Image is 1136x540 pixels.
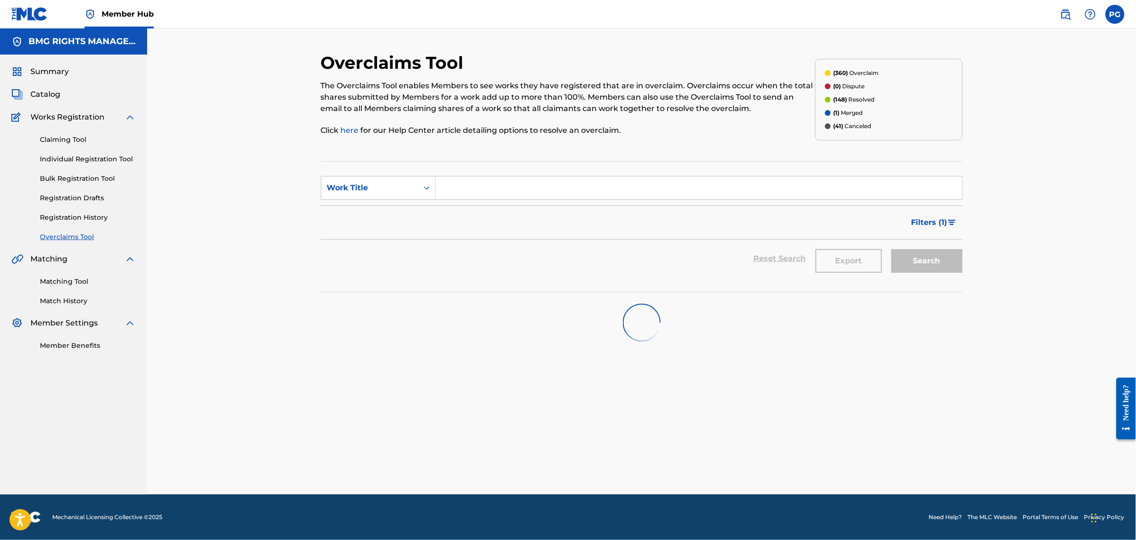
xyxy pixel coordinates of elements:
[906,211,963,234] button: Filters (1)
[1023,513,1079,521] a: Portal Terms of Use
[40,193,136,203] a: Registration Drafts
[40,341,136,351] a: Member Benefits
[623,304,661,342] img: preloader
[968,513,1017,521] a: The MLC Website
[11,112,24,123] img: Works Registration
[1056,5,1075,24] a: Public Search
[40,296,136,306] a: Match History
[11,89,60,100] a: CatalogCatalog
[1106,5,1125,24] div: User Menu
[1109,371,1136,447] iframe: Resource Center
[124,253,136,265] img: expand
[321,52,469,74] h2: Overclaims Tool
[834,95,875,104] p: Resolved
[40,174,136,184] a: Bulk Registration Tool
[102,9,154,19] span: Member Hub
[1091,504,1097,532] div: Drag
[30,112,104,123] span: Works Registration
[30,66,69,77] span: Summary
[321,80,815,114] p: The Overclaims Tool enables Members to see works they have registered that are in overclaim. Over...
[11,7,48,21] img: MLC Logo
[834,82,865,91] p: Dispute
[52,513,162,521] span: Mechanical Licensing Collective © 2025
[28,36,136,47] h5: BMG RIGHTS MANAGEMENT US, LLC
[11,253,23,265] img: Matching
[1084,513,1125,521] a: Privacy Policy
[11,66,23,77] img: Summary
[30,89,60,100] span: Catalog
[124,112,136,123] img: expand
[30,253,67,265] span: Matching
[30,317,98,329] span: Member Settings
[321,176,963,278] form: Search Form
[834,96,847,103] span: (148)
[327,182,413,194] div: Work Title
[948,220,956,225] img: filter
[40,213,136,223] a: Registration History
[40,154,136,164] a: Individual Registration Tool
[834,69,879,77] p: Overclaim
[40,232,136,242] a: Overclaims Tool
[11,317,23,329] img: Member Settings
[40,277,136,287] a: Matching Tool
[1085,9,1096,20] img: help
[834,109,840,116] span: (1)
[84,9,96,20] img: Top Rightsholder
[834,109,863,117] p: Merged
[834,122,844,130] span: (41)
[40,135,136,145] a: Claiming Tool
[11,36,23,47] img: Accounts
[321,125,815,136] p: Click for our Help Center article detailing options to resolve an overclaim.
[834,69,848,76] span: (360)
[341,126,361,135] a: here
[834,83,841,90] span: (0)
[1081,5,1100,24] div: Help
[11,512,41,523] img: logo
[1060,9,1071,20] img: search
[911,217,948,228] span: Filters ( 1 )
[834,122,872,130] p: Canceled
[124,317,136,329] img: expand
[11,89,23,100] img: Catalog
[929,513,962,521] a: Need Help?
[1089,494,1136,540] iframe: Chat Widget
[11,66,69,77] a: SummarySummary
